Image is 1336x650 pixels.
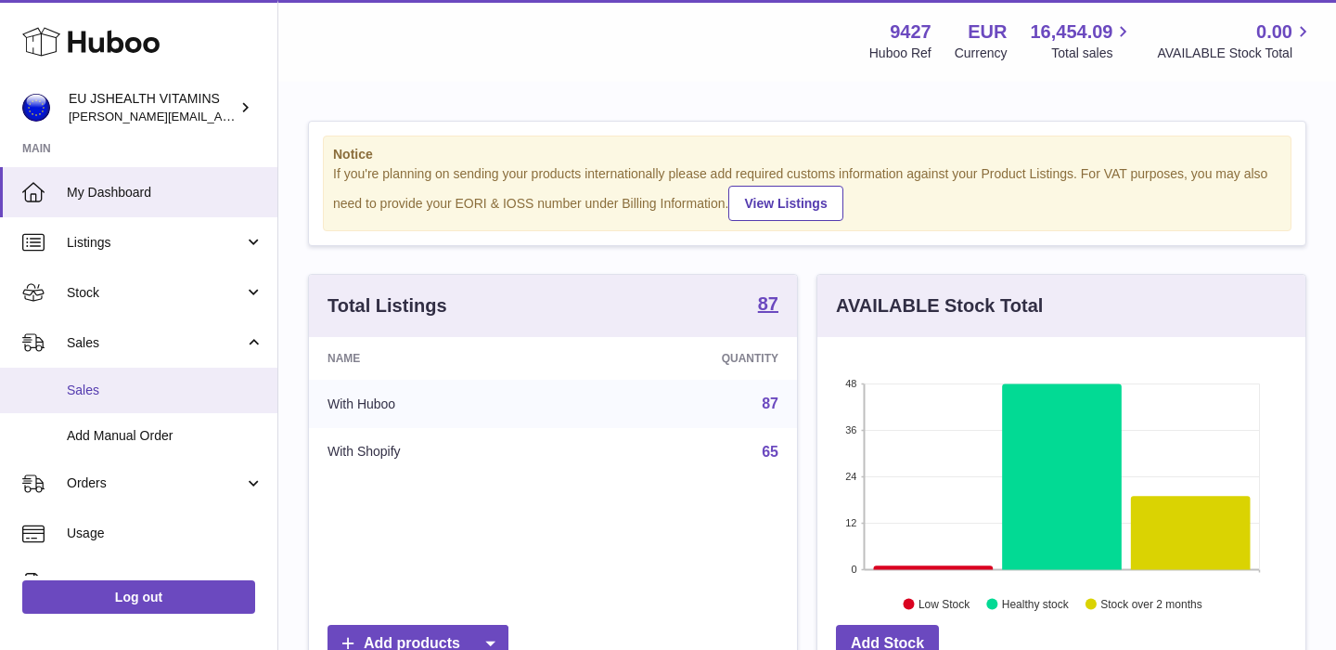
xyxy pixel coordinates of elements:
span: Orders [67,474,244,492]
span: Invoicing and Payments [67,575,244,592]
text: 24 [845,471,856,482]
th: Quantity [572,337,797,380]
h3: Total Listings [328,293,447,318]
span: Stock [67,284,244,302]
text: 0 [851,564,856,575]
text: Stock over 2 months [1100,597,1201,610]
a: 65 [762,444,778,460]
a: 0.00 AVAILABLE Stock Total [1157,19,1314,62]
span: Add Manual Order [67,427,263,445]
text: 48 [845,378,856,389]
span: Listings [67,234,244,252]
text: 12 [845,517,856,528]
div: EU JSHEALTH VITAMINS [69,90,236,125]
text: Low Stock [918,597,970,610]
a: View Listings [728,186,842,221]
text: Healthy stock [1002,597,1070,610]
h3: AVAILABLE Stock Total [836,293,1043,318]
div: If you're planning on sending your products internationally please add required customs informati... [333,165,1281,221]
span: Sales [67,382,263,399]
a: 16,454.09 Total sales [1030,19,1134,62]
strong: EUR [968,19,1007,45]
img: laura@jessicasepel.com [22,94,50,122]
span: My Dashboard [67,184,263,201]
a: 87 [758,294,778,317]
span: Sales [67,334,244,352]
th: Name [309,337,572,380]
span: 16,454.09 [1030,19,1112,45]
div: Huboo Ref [869,45,931,62]
strong: Notice [333,146,1281,163]
a: Log out [22,580,255,614]
td: With Huboo [309,380,572,428]
span: [PERSON_NAME][EMAIL_ADDRESS][DOMAIN_NAME] [69,109,372,123]
span: AVAILABLE Stock Total [1157,45,1314,62]
text: 36 [845,424,856,435]
span: Usage [67,525,263,542]
div: Currency [955,45,1008,62]
a: 87 [762,396,778,411]
strong: 87 [758,294,778,313]
span: Total sales [1051,45,1134,62]
span: 0.00 [1256,19,1292,45]
td: With Shopify [309,428,572,476]
strong: 9427 [890,19,931,45]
